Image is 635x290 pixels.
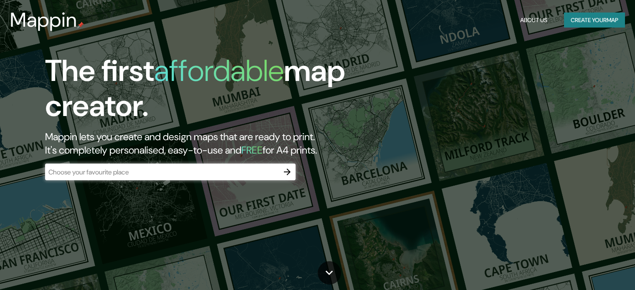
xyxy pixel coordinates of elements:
h3: Mappin [10,8,77,32]
h5: FREE [241,144,263,156]
iframe: Help widget launcher [561,257,626,281]
img: mappin-pin [77,22,84,28]
h2: Mappin lets you create and design maps that are ready to print. It's completely personalised, eas... [45,130,363,157]
h1: The first map creator. [45,53,363,130]
button: Create yourmap [564,13,625,28]
button: About Us [517,13,551,28]
input: Choose your favourite place [45,167,279,177]
h1: affordable [154,51,284,90]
